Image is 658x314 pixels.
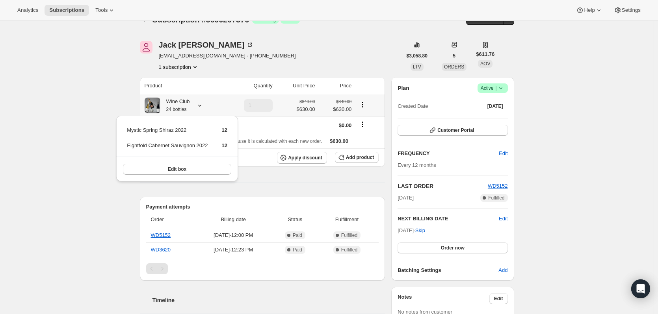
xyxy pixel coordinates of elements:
[320,216,374,223] span: Fulfillment
[402,50,432,61] button: $3,058.80
[499,215,507,223] button: Edit
[398,227,425,233] span: [DATE] ·
[398,242,507,253] button: Order now
[413,64,421,70] span: LTV
[341,232,357,238] span: Fulfilled
[140,77,222,94] th: Product
[339,122,352,128] span: $0.00
[495,85,496,91] span: |
[91,5,120,16] button: Tools
[151,247,171,253] a: WD3620
[221,142,227,148] span: 12
[49,7,84,13] span: Subscriptions
[126,126,208,140] td: Mystic Spring Shiraz 2022
[45,5,89,16] button: Subscriptions
[476,50,494,58] span: $611.76
[221,127,227,133] span: 12
[499,150,507,157] span: Edit
[411,224,430,237] button: Skip
[166,107,187,112] small: 24 bottles
[145,98,160,113] img: product img
[140,41,152,54] span: Jack Omahony
[320,105,351,113] span: $630.00
[483,101,508,112] button: [DATE]
[159,41,254,49] div: Jack [PERSON_NAME]
[296,105,315,113] span: $630.00
[498,266,507,274] span: Add
[488,195,504,201] span: Fulfilled
[299,99,315,104] small: $840.00
[346,154,374,161] span: Add product
[480,61,490,66] span: AOV
[168,166,186,172] span: Edit box
[335,152,379,163] button: Add product
[481,84,505,92] span: Active
[196,231,270,239] span: [DATE] · 12:00 PM
[336,99,351,104] small: $840.00
[441,245,465,251] span: Order now
[453,53,455,59] span: 5
[571,5,607,16] button: Help
[146,263,379,274] nav: Pagination
[293,232,302,238] span: Paid
[146,203,379,211] h2: Payment attempts
[151,232,171,238] a: WD5152
[448,50,460,61] button: 5
[288,155,322,161] span: Apply discount
[398,84,409,92] h2: Plan
[437,127,474,133] span: Customer Portal
[277,152,327,164] button: Apply discount
[488,183,508,189] a: WD5152
[146,211,194,228] th: Order
[398,162,436,168] span: Every 12 months
[196,216,270,223] span: Billing date
[330,138,348,144] span: $630.00
[494,264,512,277] button: Add
[398,150,499,157] h2: FREQUENCY
[398,194,414,202] span: [DATE]
[415,227,425,235] span: Skip
[444,64,464,70] span: ORDERS
[17,7,38,13] span: Analytics
[159,63,199,71] button: Product actions
[356,100,369,109] button: Product actions
[407,53,428,59] span: $3,058.80
[152,296,385,304] h2: Timeline
[222,77,275,94] th: Quantity
[398,102,428,110] span: Created Date
[489,293,508,304] button: Edit
[398,125,507,136] button: Customer Portal
[494,147,512,160] button: Edit
[584,7,595,13] span: Help
[159,52,296,60] span: [EMAIL_ADDRESS][DOMAIN_NAME] · [PHONE_NUMBER]
[622,7,641,13] span: Settings
[123,164,231,175] button: Edit box
[196,246,270,254] span: [DATE] · 12:23 PM
[13,5,43,16] button: Analytics
[487,103,503,109] span: [DATE]
[631,279,650,298] div: Open Intercom Messenger
[398,215,499,223] h2: NEXT BILLING DATE
[275,77,318,94] th: Unit Price
[160,98,190,113] div: Wine Club
[494,296,503,302] span: Edit
[356,120,369,129] button: Shipping actions
[398,266,498,274] h6: Batching Settings
[398,182,488,190] h2: LAST ORDER
[126,141,208,156] td: Eightfold Cabernet Sauvignon 2022
[398,293,489,304] h3: Notes
[341,247,357,253] span: Fulfilled
[488,182,508,190] button: WD5152
[609,5,645,16] button: Settings
[317,77,354,94] th: Price
[293,247,302,253] span: Paid
[275,216,315,223] span: Status
[95,7,108,13] span: Tools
